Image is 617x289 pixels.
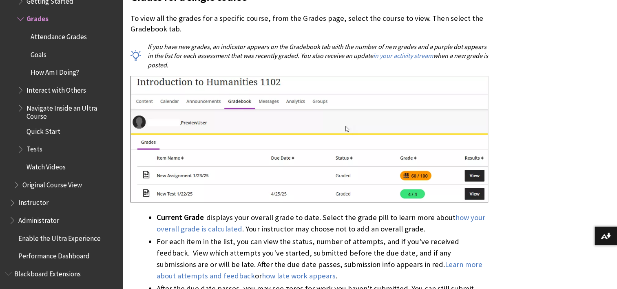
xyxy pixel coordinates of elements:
[18,196,49,207] span: Instructor
[27,101,117,120] span: Navigate Inside an Ultra Course
[18,213,59,225] span: Administrator
[157,236,488,282] li: For each item in the list, you can view the status, number of attempts, and if you've received fe...
[373,51,433,60] a: in your activity stream
[27,142,42,153] span: Tests
[27,124,60,136] span: Quick Start
[157,212,488,235] li: displays your overall grade to date. Select the grade pill to learn more about . Your instructor ...
[31,30,87,41] span: Attendance Grades
[31,66,79,77] span: How Am I Doing?
[130,76,488,202] img: Gradebook view
[14,267,81,278] span: Blackboard Extensions
[130,42,488,69] p: If you have new grades, an indicator appears on the Gradebook tab with the number of new grades a...
[27,83,86,94] span: Interact with Others
[27,160,66,171] span: Watch Videos
[130,13,488,34] p: To view all the grades for a specific course, from the Grades page, select the course to view. Th...
[27,12,49,23] span: Grades
[31,48,46,59] span: Goals
[18,249,90,260] span: Performance Dashboard
[262,271,336,281] a: how late work appears
[18,231,101,242] span: Enable the Ultra Experience
[157,213,485,234] a: how your overall grade is calculated
[22,178,82,189] span: Original Course View
[157,213,204,222] span: Current Grade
